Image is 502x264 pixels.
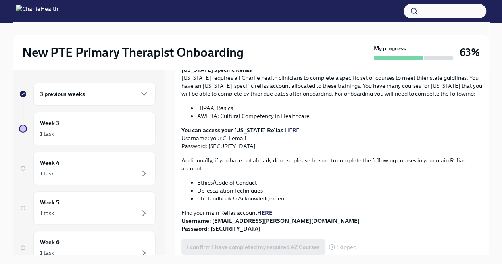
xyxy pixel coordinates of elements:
strong: Username: [EMAIL_ADDRESS][PERSON_NAME][DOMAIN_NAME] Password: [SECURITY_DATA] [181,217,360,232]
strong: My progress [374,44,406,52]
h6: Week 3 [40,119,59,127]
a: HERE [285,127,300,134]
h6: 3 previous weeks [40,90,85,98]
div: 1 task [40,249,54,257]
h6: Week 5 [40,198,59,207]
h3: 63% [460,45,480,60]
div: 3 previous weeks [33,83,156,106]
li: AWFDA: Cultural Competency in Healthcare [197,112,483,120]
h2: New PTE Primary Therapist Onboarding [22,44,244,60]
p: [US_STATE] requires all Charlie health clinicians to complete a specific set of courses to meet t... [181,66,483,98]
li: Ethics/Code of Conduct [197,179,483,187]
div: 1 task [40,130,54,138]
a: HERE [257,209,273,216]
p: Additionally, if you have not already done so please be sure to complete the following courses in... [181,156,483,172]
p: Username: your CH email Password: [SECURITY_DATA] [181,126,483,150]
h6: Week 6 [40,238,60,247]
a: Week 41 task [19,152,156,185]
li: HIPAA: Basics [197,104,483,112]
img: CharlieHealth [16,5,58,17]
a: Week 51 task [19,191,156,225]
p: FInd your main Relias account [181,209,483,233]
strong: [US_STATE] Specific Relias [181,66,252,73]
li: Ch Handbook & Acknowledgement [197,195,483,202]
div: 1 task [40,209,54,217]
a: Week 31 task [19,112,156,145]
strong: You can access your [US_STATE] Relias [181,127,283,134]
span: Skipped [337,244,356,250]
li: De-escalation Techniques [197,187,483,195]
div: 1 task [40,170,54,177]
h6: Week 4 [40,158,60,167]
